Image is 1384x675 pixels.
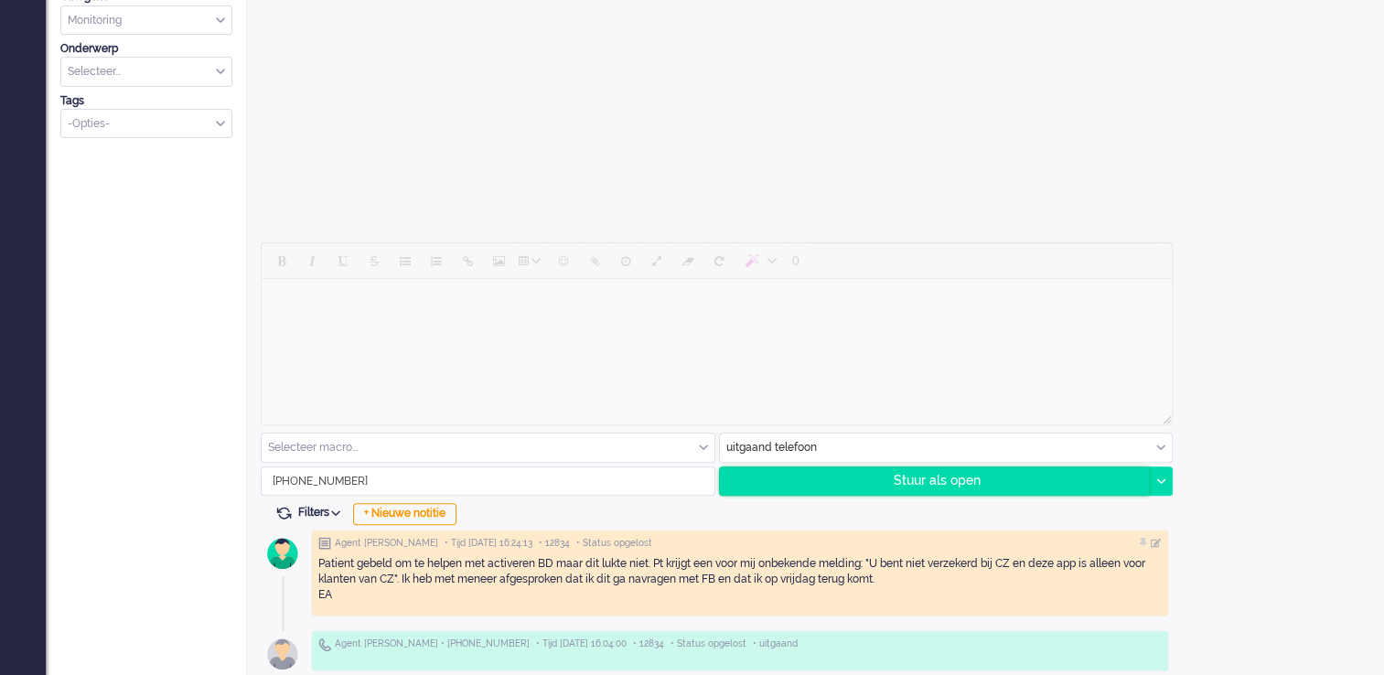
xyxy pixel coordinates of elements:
span: Agent [PERSON_NAME] • [PHONE_NUMBER] [335,637,530,650]
div: + Nieuwe notitie [353,503,456,525]
span: Filters [298,506,347,519]
span: • Status opgelost [671,637,746,650]
img: avatar [260,530,306,576]
div: Tags [60,93,232,109]
img: ic_note_grey.svg [318,537,331,550]
div: Stuur als open [720,467,1150,495]
div: Patient gebeld om te helpen met activeren BD maar dit lukte niet. Pt krijgt een voor mij onbekend... [318,556,1162,603]
span: • uitgaand [753,637,798,650]
span: • 12834 [633,637,664,650]
body: Rich Text Area. Press ALT-0 for help. [7,7,903,39]
span: • Status opgelost [576,537,652,550]
input: +31612345678 [262,467,714,495]
div: Select Tags [60,109,232,139]
span: • Tijd [DATE] 16:04:00 [536,637,627,650]
div: Onderwerp [60,41,232,57]
span: • 12834 [539,537,570,550]
span: Agent [PERSON_NAME] [335,537,438,550]
span: • Tijd [DATE] 16:24:13 [445,537,532,550]
img: ic_telephone_grey.svg [318,637,331,651]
